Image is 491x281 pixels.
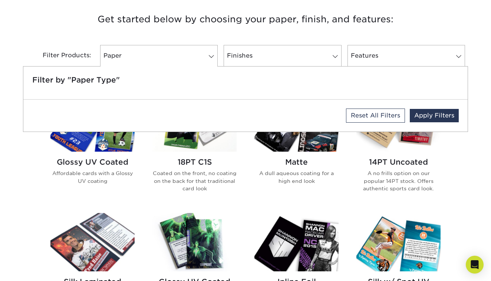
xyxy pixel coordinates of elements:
[410,109,459,122] a: Apply Filters
[2,258,63,278] iframe: Google Customer Reviews
[356,93,441,204] a: 14PT Uncoated Trading Cards 14PT Uncoated A no frills option on our popular 14PT stock. Offers au...
[29,3,462,36] h3: Get started below by choosing your paper, finish, and features:
[254,169,339,185] p: A dull aqueous coating for a high end look
[466,256,484,274] div: Open Intercom Messenger
[152,169,237,192] p: Coated on the front, no coating on the back for that traditional card look
[356,169,441,192] p: A no frills option on our popular 14PT stock. Offers authentic sports card look.
[50,169,135,185] p: Affordable cards with a Glossy UV coating
[50,93,135,204] a: Glossy UV Coated Trading Cards Glossy UV Coated Affordable cards with a Glossy UV coating
[356,213,441,271] img: Silk w/ Spot UV Trading Cards
[152,158,237,167] h2: 18PT C1S
[50,213,135,271] img: Silk Laminated Trading Cards
[32,75,459,84] h5: Filter by "Paper Type"
[254,213,339,271] img: Inline Foil Trading Cards
[224,45,341,67] a: Finishes
[254,158,339,167] h2: Matte
[346,109,405,123] a: Reset All Filters
[152,93,237,204] a: 18PT C1S Trading Cards 18PT C1S Coated on the front, no coating on the back for that traditional ...
[254,93,339,204] a: Matte Trading Cards Matte A dull aqueous coating for a high end look
[100,45,218,67] a: Paper
[50,158,135,167] h2: Glossy UV Coated
[23,45,97,67] div: Filter Products:
[152,213,237,271] img: Glossy UV Coated w/ Inline Foil Trading Cards
[347,45,465,67] a: Features
[356,158,441,167] h2: 14PT Uncoated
